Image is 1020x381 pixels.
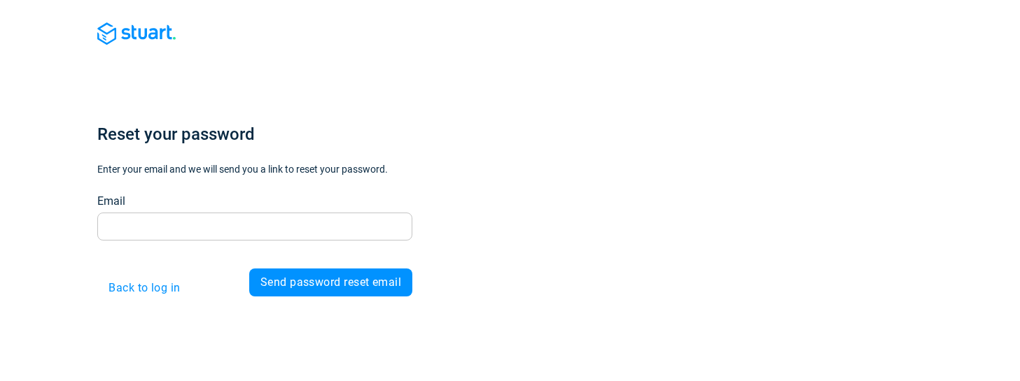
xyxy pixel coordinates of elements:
label: Email [97,193,125,210]
p: Enter your email and we will send you a link to reset your password. [97,162,412,176]
button: Send password reset email [249,268,412,296]
span: Send password reset email [260,277,401,288]
span: Back to log in [109,282,180,294]
img: Blue logo [97,22,176,45]
h1: Reset your password [97,123,412,145]
button: Back to log in [97,274,191,302]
